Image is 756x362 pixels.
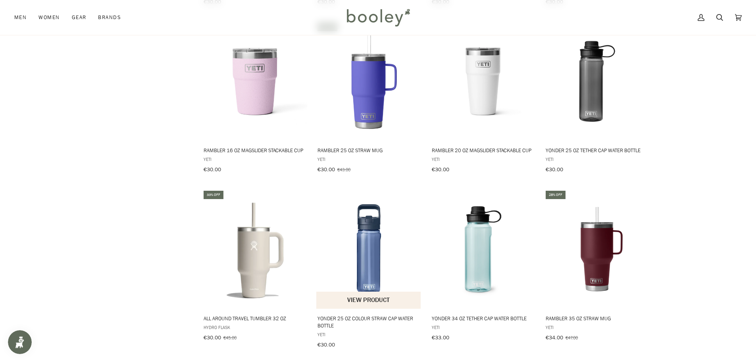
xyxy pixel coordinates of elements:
[316,292,421,309] button: View product
[14,14,27,21] span: Men
[544,21,650,176] a: Yonder 25 oz Tether Cap Water Bottle
[432,156,535,163] span: YETI
[546,156,648,163] span: YETI
[432,166,449,173] span: €30.00
[431,29,536,134] img: Yeti Rambler 20 oz MagSlider Stackable Cup White - Booley Galway
[431,190,536,344] a: Yonder 34 oz Tether Cap Water Bottle
[204,324,306,331] span: Hydro Flask
[316,29,421,134] img: Yeti Rambler 24 oz Straw Mug Ultramarine Violet - Booley Galway
[202,29,308,134] img: Yeti Rambler 16 oz MagSlider Stackable Cup Cherry Blossom - Booley Galway
[566,334,578,341] span: €47.00
[544,190,650,344] a: Rambler 35 oz Straw Mug
[317,331,420,338] span: YETI
[546,324,648,331] span: YETI
[317,147,420,154] span: Rambler 25 oz Straw Mug
[204,147,306,154] span: Rambler 16 oz MagSlider Stackable Cup
[316,21,421,176] a: Rambler 25 oz Straw Mug
[343,6,413,29] img: Booley
[38,14,60,21] span: Women
[546,166,563,173] span: €30.00
[204,156,306,163] span: YETI
[202,190,308,344] a: All Around Travel Tumbler 32 oz
[204,315,306,322] span: All Around Travel Tumbler 32 oz
[316,197,421,302] img: Yeti Yonder 25 oz Colour Straw Cap Bottle Navy - Booley Galway
[223,334,237,341] span: €45.00
[317,341,335,348] span: €30.00
[544,29,650,134] img: Yeti Yonder Tether 750ml Water Bottle Charcoal - Booley Galway
[432,315,535,322] span: Yonder 34 oz Tether Cap Water Bottle
[317,156,420,163] span: YETI
[317,166,335,173] span: €30.00
[316,190,421,351] a: Yonder 25 oz Colour Straw Cap Water Bottle
[546,315,648,322] span: Rambler 35 oz Straw Mug
[204,334,221,341] span: €30.00
[98,14,121,21] span: Brands
[202,197,308,302] img: Hydro Flask All Around Travel Tumbler 32 oz Oat - Booley Galway
[432,334,449,341] span: €33.00
[546,191,566,199] div: 28% off
[72,14,87,21] span: Gear
[432,147,535,154] span: Rambler 20 oz MagSlider Stackable Cup
[432,324,535,331] span: YETI
[204,166,221,173] span: €30.00
[546,147,648,154] span: Yonder 25 oz Tether Cap Water Bottle
[337,166,350,173] span: €43.00
[546,334,563,341] span: €34.00
[431,21,536,176] a: Rambler 20 oz MagSlider Stackable Cup
[8,330,32,354] iframe: Button to open loyalty program pop-up
[317,315,420,329] span: Yonder 25 oz Colour Straw Cap Water Bottle
[202,21,308,176] a: Rambler 16 oz MagSlider Stackable Cup
[431,197,536,302] img: Yeti Yonder 34 oz Tether Cap Water Bottle Seafoam - Booley Galway
[204,191,223,199] div: 33% off
[544,197,650,302] img: Yeti Rambler 35 oz Straw Mug Wild Vine Red - Booley Galway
